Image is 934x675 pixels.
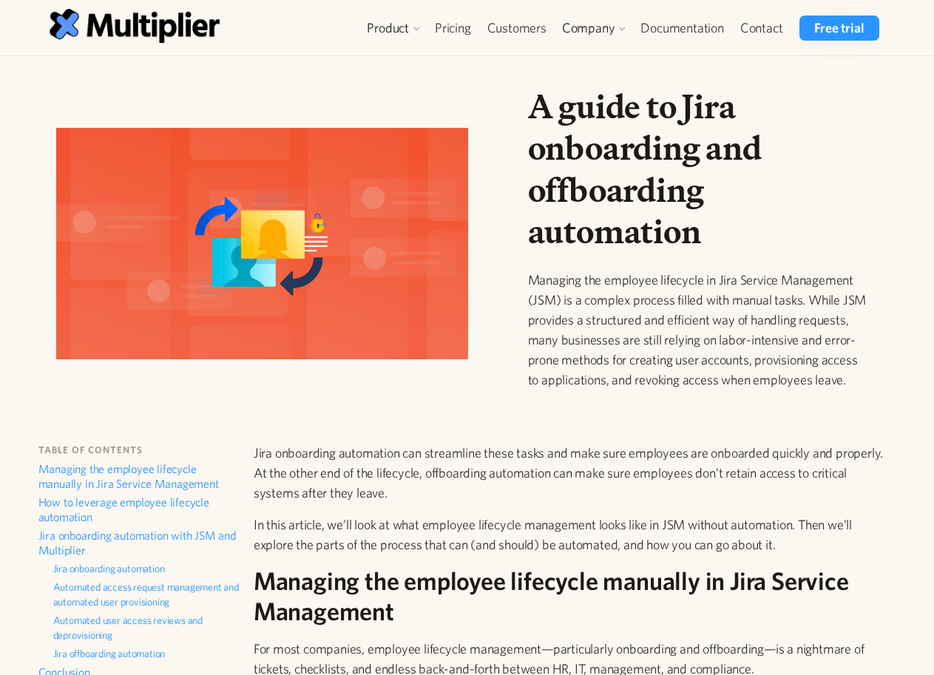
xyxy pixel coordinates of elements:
img: A guide to Jira onboarding and offboarding automation [56,128,468,359]
div: Product [359,16,427,41]
h6: table of contents [38,443,239,458]
div: Company [562,19,615,37]
h1: A guide to Jira onboarding and offboarding automation [528,86,867,252]
a: How to leverage employee lifecycle automation [38,495,239,528]
a: Pricing [427,16,479,41]
a: Free trial [799,16,879,41]
a: Jira onboarding automation [53,561,239,580]
a: Automated access request management and automated user provisioning [53,580,239,613]
a: Automated user access reviews and deprovisioning [53,613,239,646]
div: Product [367,19,409,37]
p: Managing the employee lifecycle in Jira Service Management (JSM) is a complex process filled with... [528,270,867,390]
div: Company [555,16,633,41]
a: Customers [479,16,555,41]
a: Jira offboarding automation [53,646,239,665]
h2: Managing the employee lifecycle manually in Jira Service Management [254,566,885,627]
a: Jira onboarding automation with JSM and Multiplier [38,528,239,561]
p: In this article, we’ll look at what employee lifecycle management looks like in JSM without autom... [254,515,885,554]
p: Jira onboarding automation can streamline these tasks and make sure employees are onboarded quick... [254,443,885,503]
a: Documentation [632,16,731,41]
a: Managing the employee lifecycle manually in Jira Service Management [38,461,239,495]
a: Contact [732,16,791,41]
